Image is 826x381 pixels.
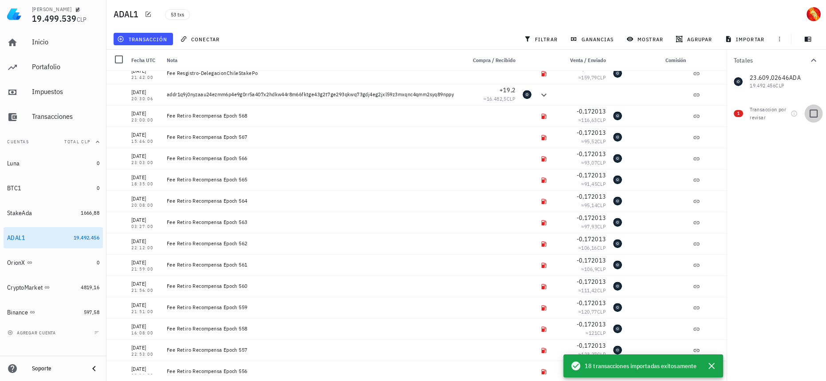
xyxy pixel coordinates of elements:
[577,107,606,115] span: -0,172013
[167,176,459,183] div: Fee Retiro Recompensa Epoch 565
[163,50,462,71] div: Nota
[167,70,459,77] div: Fee Resgistro-DelegacionChileStakePo
[171,10,184,20] span: 53 txs
[623,33,669,45] button: mostrar
[167,91,459,98] div: addr1q9j0nyzaau24ezmm6p4e9g0rr5a407x2hdkw44r8m66fktge43g2t7ge293qkwq73gdj4eg2jxl59z3mxqnc4qmm2syq...
[581,266,606,272] span: ≈
[131,373,160,378] div: 22:16:00
[131,161,160,165] div: 23:03:00
[131,67,160,75] div: [DATE]
[727,35,764,43] span: importar
[584,266,597,272] span: 106,9
[523,90,531,99] div: ADA-icon
[581,223,606,230] span: ≈
[167,346,459,354] div: Fee Retiro Recompensa Epoch 557
[131,216,160,224] div: [DATE]
[32,12,77,24] span: 19.499.539
[734,57,808,63] div: Totales
[167,134,459,141] div: Fee Retiro Recompensa Epoch 567
[131,203,160,208] div: 20:08:00
[577,171,606,179] span: -0,172013
[131,258,160,267] div: [DATE]
[7,160,20,167] div: Luna
[577,256,606,264] span: -0,172013
[7,234,25,242] div: ADAL1
[131,365,160,373] div: [DATE]
[182,35,220,43] span: conectar
[577,278,606,286] span: -0,172013
[613,282,622,291] div: ADA-icon
[131,246,160,250] div: 22:12:00
[4,106,103,128] a: Transacciones
[32,6,71,13] div: [PERSON_NAME]
[7,7,21,21] img: LedgiFi
[4,277,103,298] a: CryptoMarket 4819,16
[131,301,160,310] div: [DATE]
[597,287,606,294] span: CLP
[7,259,25,267] div: OrionX
[597,223,606,230] span: CLP
[613,133,622,141] div: ADA-icon
[581,138,606,145] span: ≈
[613,111,622,120] div: ADA-icon
[97,185,99,191] span: 0
[597,266,606,272] span: CLP
[584,138,597,145] span: 95,52
[578,74,606,81] span: ≈
[750,106,787,122] div: Transaccion por revisar
[581,351,597,357] span: 123,27
[131,343,160,352] div: [DATE]
[597,351,606,357] span: CLP
[577,129,606,137] span: -0,172013
[613,260,622,269] div: ADA-icon
[613,218,622,227] div: ADA-icon
[32,63,99,71] div: Portafolio
[727,50,826,71] button: Totales
[613,303,622,312] div: ADA-icon
[597,138,606,145] span: CLP
[4,131,103,153] button: CuentasTotal CLP
[4,252,103,273] a: OrionX 0
[672,33,717,45] button: agrupar
[7,309,28,316] div: Binance
[585,361,696,371] span: 18 transacciones importadas exitosamente
[613,69,622,78] div: ADA-icon
[584,159,597,166] span: 93,07
[7,284,43,291] div: CryptoMarket
[462,50,519,71] div: Compra / Recibido
[131,139,160,144] div: 15:46:00
[578,117,606,123] span: ≈
[507,95,515,102] span: CLP
[577,150,606,158] span: -0,172013
[597,244,606,251] span: CLP
[84,309,99,315] span: 597,58
[131,331,160,335] div: 16:08:00
[577,299,606,307] span: -0,172013
[577,192,606,200] span: -0,172013
[581,244,597,251] span: 106,16
[167,197,459,204] div: Fee Retiro Recompensa Epoch 564
[578,244,606,251] span: ≈
[584,181,597,187] span: 91,45
[581,159,606,166] span: ≈
[131,182,160,186] div: 18:35:00
[131,173,160,182] div: [DATE]
[578,351,606,357] span: ≈
[32,365,82,372] div: Soporte
[721,33,770,45] button: importar
[597,330,606,336] span: CLP
[566,33,619,45] button: ganancias
[81,284,99,291] span: 4819,16
[131,288,160,293] div: 21:56:00
[4,82,103,103] a: Impuestos
[520,33,563,45] button: filtrar
[597,202,606,208] span: CLP
[581,181,606,187] span: ≈
[597,117,606,123] span: CLP
[597,159,606,166] span: CLP
[578,287,606,294] span: ≈
[74,234,99,241] span: 19.492.456
[131,118,160,122] div: 23:00:00
[131,224,160,229] div: 03:27:00
[473,57,515,63] span: Compra / Recibido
